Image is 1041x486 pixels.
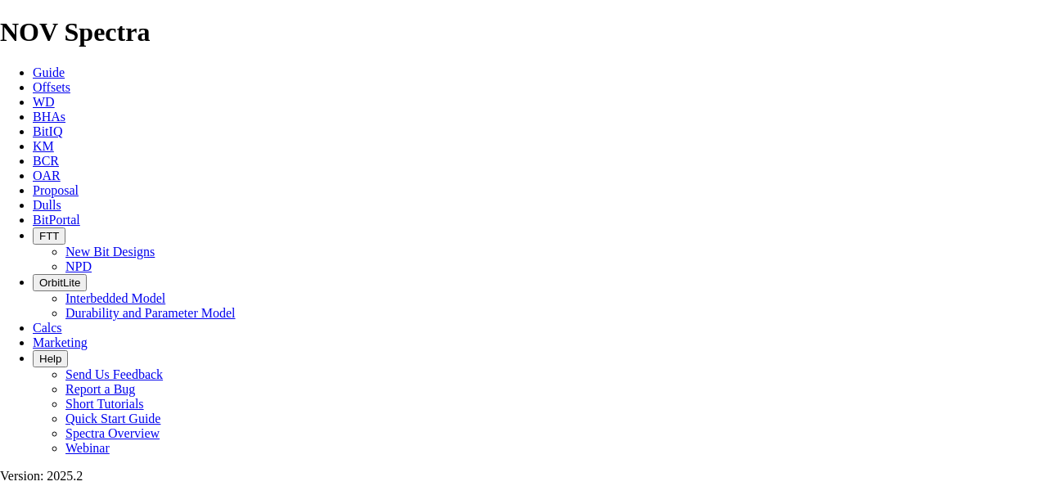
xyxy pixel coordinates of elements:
[65,291,165,305] a: Interbedded Model
[33,139,54,153] a: KM
[39,353,61,365] span: Help
[33,335,88,349] a: Marketing
[33,65,65,79] a: Guide
[33,124,62,138] a: BitIQ
[33,213,80,227] a: BitPortal
[65,382,135,396] a: Report a Bug
[33,95,55,109] a: WD
[65,397,144,411] a: Short Tutorials
[33,350,68,367] button: Help
[33,274,87,291] button: OrbitLite
[33,154,59,168] a: BCR
[33,227,65,245] button: FTT
[33,183,79,197] a: Proposal
[33,110,65,124] a: BHAs
[39,230,59,242] span: FTT
[65,412,160,425] a: Quick Start Guide
[33,169,61,182] a: OAR
[65,426,160,440] a: Spectra Overview
[65,441,110,455] a: Webinar
[33,80,70,94] a: Offsets
[65,245,155,259] a: New Bit Designs
[65,306,236,320] a: Durability and Parameter Model
[33,321,62,335] a: Calcs
[65,367,163,381] a: Send Us Feedback
[39,277,80,289] span: OrbitLite
[65,259,92,273] a: NPD
[33,198,61,212] a: Dulls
